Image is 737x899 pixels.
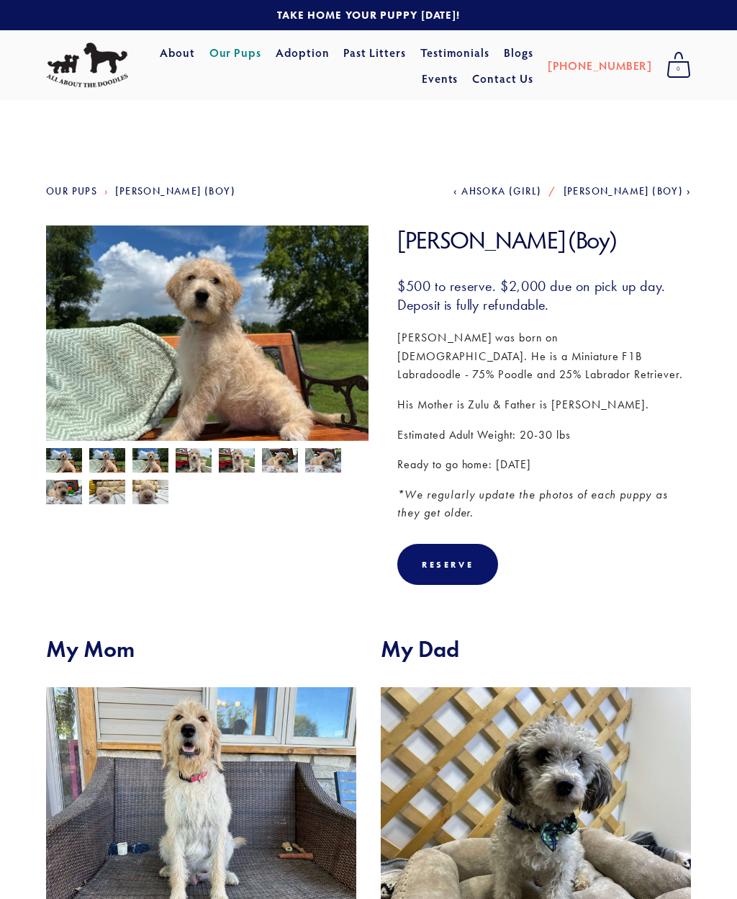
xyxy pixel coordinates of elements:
[397,488,672,520] em: *We regularly update the photos of each puppy as they get older.
[115,185,235,197] a: [PERSON_NAME] (Boy)
[176,448,212,475] img: Luke Skywalker 6.jpg
[276,40,330,66] a: Adoption
[397,426,691,444] p: Estimated Adult Weight: 20-30 lbs
[397,277,691,314] h3: $500 to reserve. $2,000 due on pick up day. Deposit is fully refundable.
[472,66,533,91] a: Contact Us
[209,40,262,66] a: Our Pups
[422,66,458,91] a: Events
[397,328,691,384] p: [PERSON_NAME] was born on [DEMOGRAPHIC_DATA]. He is a Miniature F1B Labradoodle - 75% Poodle and ...
[132,448,168,475] img: Luke Skywalker 10.jpg
[397,225,691,255] h1: [PERSON_NAME] (Boy)
[262,447,298,474] img: Luke Skywalker 5.jpg
[46,185,97,197] a: Our Pups
[397,544,498,585] div: Reserve
[397,455,691,474] p: Ready to go home: [DATE]
[219,448,255,475] img: Luke Skywalker 7.jpg
[305,447,341,474] img: Luke Skywalker 3.jpg
[46,225,368,468] img: Luke Skywalker 8.jpg
[46,448,82,475] img: Luke Skywalker 8.jpg
[343,45,406,60] a: Past Litters
[548,53,652,79] a: [PHONE_NUMBER]
[46,635,356,663] h2: My Mom
[453,185,541,197] a: Ahsoka (Girl)
[89,448,125,475] img: Luke Skywalker 9.jpg
[420,40,490,66] a: Testimonials
[89,478,125,506] img: Luke Skywalker 1.jpg
[659,48,698,84] a: 0 items in cart
[564,185,684,197] span: [PERSON_NAME] (Boy)
[422,559,474,570] div: Reserve
[666,60,691,79] span: 0
[397,395,691,414] p: His Mother is Zulu & Father is [PERSON_NAME].
[46,478,82,506] img: Luke Skywalker 4.jpg
[461,185,541,197] span: Ahsoka (Girl)
[160,40,195,66] a: About
[504,40,533,66] a: Blogs
[46,43,128,88] img: All About The Doodles
[564,185,691,197] a: [PERSON_NAME] (Boy)
[381,635,691,663] h2: My Dad
[132,478,168,506] img: Luke Skywalker 2.jpg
